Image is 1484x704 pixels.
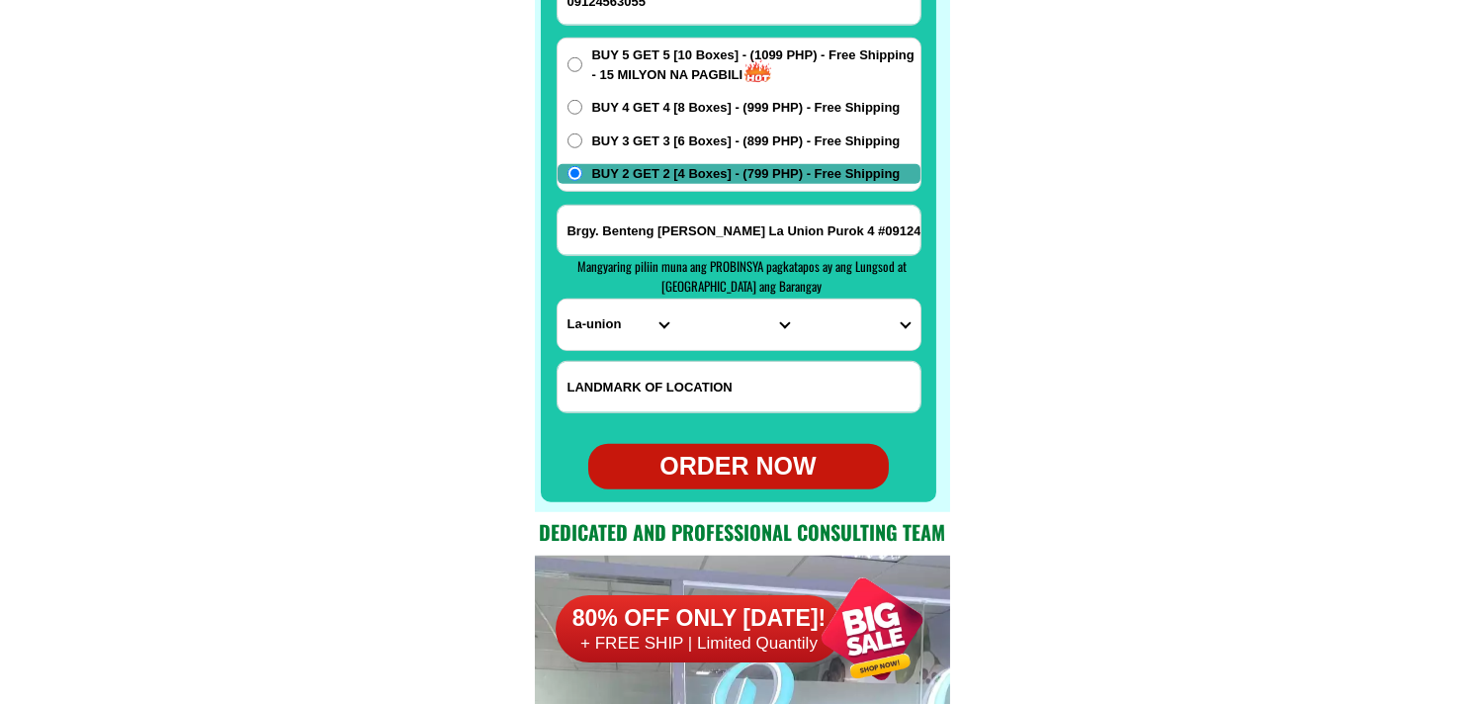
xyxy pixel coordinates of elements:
div: ORDER NOW [588,448,889,485]
select: Select commune [799,300,919,350]
h2: Dedicated and professional consulting team [535,517,950,547]
select: Select province [558,300,678,350]
span: Mangyaring piliin muna ang PROBINSYA pagkatapos ay ang Lungsod at [GEOGRAPHIC_DATA] ang Barangay [577,256,907,296]
input: BUY 5 GET 5 [10 Boxes] - (1099 PHP) - Free Shipping - 15 MILYON NA PAGBILI [567,57,582,72]
input: BUY 3 GET 3 [6 Boxes] - (899 PHP) - Free Shipping [567,133,582,148]
select: Select district [678,300,799,350]
span: BUY 2 GET 2 [4 Boxes] - (799 PHP) - Free Shipping [592,164,901,184]
span: BUY 3 GET 3 [6 Boxes] - (899 PHP) - Free Shipping [592,132,901,151]
input: Input address [558,206,920,255]
span: BUY 4 GET 4 [8 Boxes] - (999 PHP) - Free Shipping [592,98,901,118]
h6: 80% OFF ONLY [DATE]! [556,604,842,634]
input: Input LANDMARKOFLOCATION [558,362,920,412]
input: BUY 2 GET 2 [4 Boxes] - (799 PHP) - Free Shipping [567,166,582,181]
h6: + FREE SHIP | Limited Quantily [556,633,842,655]
input: BUY 4 GET 4 [8 Boxes] - (999 PHP) - Free Shipping [567,100,582,115]
span: BUY 5 GET 5 [10 Boxes] - (1099 PHP) - Free Shipping - 15 MILYON NA PAGBILI [592,45,920,84]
